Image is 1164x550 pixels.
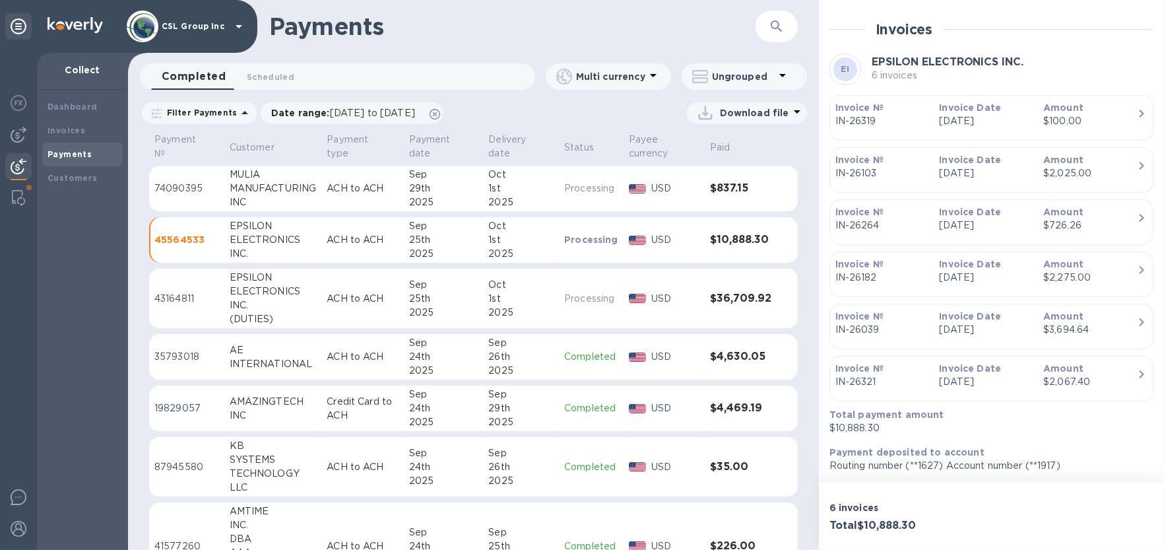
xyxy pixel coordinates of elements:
[230,195,317,209] div: INC
[154,292,219,306] p: 43164811
[712,70,775,83] p: Ungrouped
[488,415,554,429] div: 2025
[230,271,317,285] div: EPSILON
[829,409,944,420] b: Total payment amount
[835,323,929,337] p: IN-26039
[327,395,398,423] p: Credit Card to ACH
[154,460,219,474] p: 87945580
[1043,259,1083,269] b: Amount
[829,199,1153,245] button: Invoice №IN-26264Invoice Date[DATE]Amount$726.26
[872,69,1024,83] p: 6 invoices
[835,166,929,180] p: IN-26103
[269,13,756,40] h1: Payments
[835,219,929,232] p: IN-26264
[230,518,317,532] div: INC.
[154,233,219,246] p: 45564533
[488,350,554,364] div: 26th
[230,141,292,155] span: Customer
[829,459,1143,473] p: Routing number (**1627) Account number (**1917)
[710,461,771,473] h3: $35.00
[230,395,317,409] div: AMAZINGTECH
[564,350,618,364] p: Completed
[576,70,645,83] p: Multi currency
[1043,271,1137,285] div: $2,275.00
[835,155,884,165] b: Invoice №
[327,350,398,364] p: ACH to ACH
[488,474,554,488] div: 2025
[829,95,1153,141] button: Invoice №IN-26319Invoice Date[DATE]Amount$100.00
[162,22,228,31] p: CSL Group Inc
[841,64,849,74] b: EI
[829,356,1153,401] button: Invoice №IN-26321Invoice Date[DATE]Amount$2,067.40
[872,55,1024,68] b: EPSILON ELECTRONICS INC.
[564,233,618,246] p: Processing
[327,233,398,247] p: ACH to ACH
[488,460,554,474] div: 26th
[409,460,478,474] div: 24th
[409,350,478,364] div: 24th
[488,446,554,460] div: Sep
[409,195,478,209] div: 2025
[651,292,699,306] p: USD
[651,401,699,415] p: USD
[327,133,398,160] span: Payment type
[261,102,443,123] div: Date range:[DATE] to [DATE]
[488,526,554,539] div: Sep
[939,375,1033,389] p: [DATE]
[409,415,478,429] div: 2025
[488,195,554,209] div: 2025
[154,401,219,415] p: 19829057
[835,375,929,389] p: IN-26321
[710,351,771,363] h3: $4,630.05
[829,147,1153,193] button: Invoice №IN-26103Invoice Date[DATE]Amount$2,025.00
[1043,166,1137,180] div: $2,025.00
[1043,102,1083,113] b: Amount
[488,168,554,182] div: Oct
[488,247,554,261] div: 2025
[230,409,317,423] div: INC
[835,259,884,269] b: Invoice №
[154,182,219,195] p: 74090395
[230,285,317,298] div: ELECTRONICS
[564,401,618,415] p: Completed
[409,401,478,415] div: 24th
[409,526,478,539] div: Sep
[835,207,884,217] b: Invoice №
[271,106,422,120] p: Date range :
[939,102,1001,113] b: Invoice Date
[835,271,929,285] p: IN-26182
[629,294,647,303] img: USD
[409,247,478,261] div: 2025
[327,292,398,306] p: ACH to ACH
[154,133,219,160] span: Payment №
[230,439,317,453] div: KB
[330,108,415,118] span: [DATE] to [DATE]
[48,125,85,135] b: Invoices
[564,141,611,155] span: Status
[564,460,618,474] p: Completed
[939,323,1033,337] p: [DATE]
[939,207,1001,217] b: Invoice Date
[939,311,1001,322] b: Invoice Date
[1043,375,1137,389] div: $2,067.40
[939,271,1033,285] p: [DATE]
[710,182,771,195] h3: $837.15
[629,133,699,160] span: Payee currency
[327,182,398,195] p: ACH to ACH
[230,247,317,261] div: INC.
[564,141,594,155] p: Status
[720,106,789,120] p: Download file
[939,166,1033,180] p: [DATE]
[409,446,478,460] div: Sep
[629,404,647,413] img: USD
[629,236,647,245] img: USD
[710,141,730,155] p: Paid
[409,219,478,233] div: Sep
[488,336,554,350] div: Sep
[564,292,618,306] p: Processing
[829,252,1153,297] button: Invoice №IN-26182Invoice Date[DATE]Amount$2,275.00
[154,350,219,364] p: 35793018
[488,219,554,233] div: Oct
[1043,114,1137,128] div: $100.00
[629,462,647,471] img: USD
